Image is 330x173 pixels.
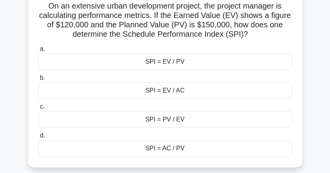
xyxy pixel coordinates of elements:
[40,103,45,110] span: c.
[38,111,292,128] div: SPI = PV / EV
[38,140,292,157] div: SPI = AC / PV
[40,74,45,81] span: b.
[40,132,45,139] span: d.
[38,54,292,70] div: SPI = EV / PV
[38,1,293,39] h5: On an extensive urban development project, the project manager is calculating performance metrics...
[40,45,45,52] span: a.
[38,82,292,99] div: SPI = EV / AC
